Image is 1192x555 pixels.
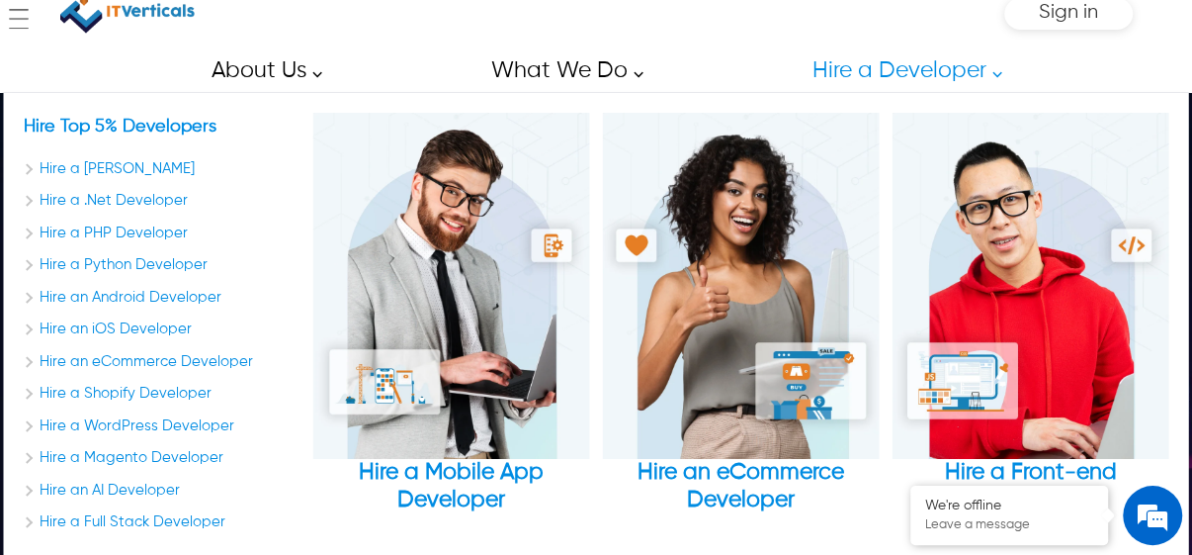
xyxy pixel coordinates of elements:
[313,113,590,543] div: Hire a Mobile App Developer
[313,113,590,459] img: Hire a Mobile App Developer
[313,459,590,513] div: Hire a Mobile App Developer
[24,351,300,374] a: Hire an eCommerce Developer
[603,113,880,513] a: Hire an eCommerce Developer
[24,158,300,181] a: Hire a Laravel Developer
[468,48,654,93] a: What We Do
[103,111,332,137] div: Leave a message
[893,459,1169,513] div: Hire a Front-end Developer
[290,425,359,452] em: Submit
[10,356,377,425] textarea: Type your message and click 'Submit'
[24,447,300,470] a: Hire a Magento Developer
[24,416,300,438] a: Hire a WordPress Developer
[603,459,880,513] div: Hire an eCommerce Developer
[34,119,83,130] img: logo_Zg8I0qSkbAqR2WFHt3p6CTuqpyXMFPubPcD2OT02zFN43Cy9FUNNG3NEPhM_Q1qe_.png
[893,113,1169,459] img: Hire a Front-end Developer
[603,113,880,543] div: Hire an eCommerce Developer
[790,48,1013,93] a: Hire a Developer
[24,287,300,310] a: Hire an Android Developer
[136,335,150,347] img: salesiqlogo_leal7QplfZFryJ6FIlVepeu7OftD7mt8q6exU6-34PB8prfIgodN67KcxXM9Y7JQ_.png
[603,113,880,459] img: Hire an eCommerce Developer
[24,254,300,277] a: Hire a Python Developer
[24,383,300,406] a: Hire a Shopify Developer
[1039,2,1098,23] span: Sign in
[893,113,1169,543] div: Hire a Front-end Developer
[24,319,300,341] a: Hire an iOS Developer
[1039,8,1098,21] a: Sign in
[189,48,333,93] a: About Us
[42,157,345,357] span: We are offline. Please leave us a message.
[925,517,1093,533] p: Leave a message
[24,511,300,534] a: Hire a Full Stack Developer
[155,334,251,348] em: Driven by SalesIQ
[24,118,216,136] a: Our Services
[324,10,372,57] div: Minimize live chat window
[313,113,590,513] a: Hire a Mobile App Developer
[925,498,1093,514] div: We're offline
[24,480,300,503] a: Hire an AI Developer
[24,190,300,213] a: Hire a .Net Developer
[24,223,300,245] a: Hire a PHP Developer
[893,113,1169,513] a: Hire a Front-end Developer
